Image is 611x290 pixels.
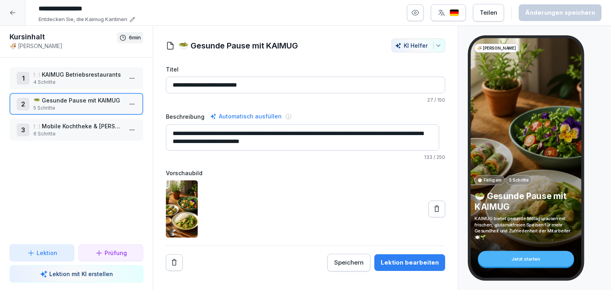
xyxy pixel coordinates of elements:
div: 1 [17,72,29,85]
div: Teilen [480,8,497,17]
p: 5 Schritte [509,177,529,183]
p: 🍜 [PERSON_NAME] [10,42,117,50]
p: 4 Schritte [33,79,123,86]
h1: 🥗 Gesunde Pause mit KAIMUG [179,40,298,52]
button: Lektion mit KI erstellen [10,265,143,282]
p: 🍜 [PERSON_NAME] [477,45,516,51]
label: Titel [166,65,445,73]
div: 2🥗 Gesunde Pause mit KAIMUG5 Schritte [10,93,143,115]
p: 6 Schritte [33,130,123,137]
span: 133 [424,154,432,160]
div: Jetzt starten [478,251,574,267]
div: 3 [17,124,29,136]
p: Lektion mit KI erstellen [49,270,113,278]
img: de.svg [449,9,459,17]
button: Remove [166,254,183,271]
button: Änderungen speichern [519,4,601,21]
div: Änderungen speichern [525,8,595,17]
div: KI Helfer [395,42,442,49]
button: Prüfung [78,244,143,261]
p: Fällig am [484,177,502,183]
div: 1🍽️ KAIMUG Betriebsrestaurants4 Schritte [10,67,143,89]
p: Prüfung [105,249,127,257]
div: Automatisch ausfüllen [208,112,283,121]
p: KAIMUG bietet gesunde Mittagspausen mit frischen, glutamatfreien Speisen für mehr Gesundheit und ... [475,215,578,240]
button: Lektion [10,244,74,261]
button: Teilen [473,4,504,21]
p: 6 min [129,34,141,42]
p: Entdecken Sie, die Kaimug Kantinen [39,15,127,23]
p: / 150 [166,97,445,104]
button: KI Helfer [391,39,445,52]
div: 2 [17,98,29,110]
img: onq6h5nljorvfxy1roenk5z7.png [166,180,198,238]
div: Speichern [334,258,364,267]
p: 🥗 Gesunde Pause mit KAIMUG [33,96,123,104]
h1: Kursinhalt [10,32,117,42]
button: Lektion bearbeiten [374,254,445,271]
p: Lektion [37,249,57,257]
div: 3🍽️ Mobile Kochtheke & [PERSON_NAME]6 Schritte [10,119,143,141]
p: 🍽️ Mobile Kochtheke & [PERSON_NAME] [33,122,123,130]
p: 🍽️ KAIMUG Betriebsrestaurants [33,70,123,79]
p: 5 Schritte [33,104,123,112]
span: 27 [427,97,433,103]
button: Speichern [327,254,370,271]
label: Vorschaubild [166,169,445,177]
p: / 250 [166,154,445,161]
p: 🥗 Gesunde Pause mit KAIMUG [475,191,578,212]
label: Beschreibung [166,112,204,121]
div: Lektion bearbeiten [381,258,439,267]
